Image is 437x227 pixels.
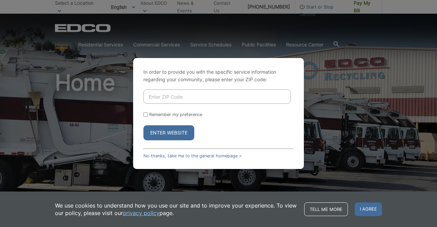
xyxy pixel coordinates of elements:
[143,68,294,83] p: In order to provide you with the specific service information regarding your community, please en...
[304,202,348,216] a: Tell me more
[143,89,291,104] input: Enter ZIP Code
[55,202,297,217] p: We use cookies to understand how you use our site and to improve your experience. To view our pol...
[149,112,202,117] label: Remember my preference
[355,202,382,216] span: I agree
[123,209,159,217] a: privacy policy
[143,153,242,158] a: No thanks, take me to the general homepage >
[143,125,194,140] button: Enter Website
